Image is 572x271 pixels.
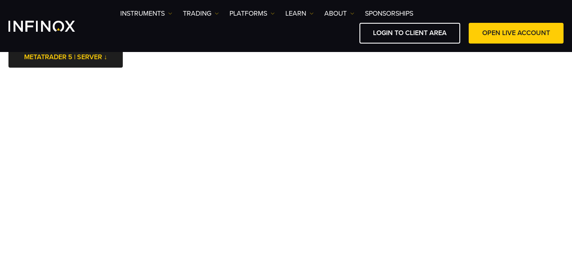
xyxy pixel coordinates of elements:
[183,8,219,19] a: TRADING
[8,21,95,32] a: INFINOX Logo
[324,8,354,19] a: ABOUT
[469,23,564,44] a: OPEN LIVE ACCOUNT
[285,8,314,19] a: Learn
[359,23,460,44] a: LOGIN TO CLIENT AREA
[365,8,413,19] a: SPONSORSHIPS
[229,8,275,19] a: PLATFORMS
[8,47,123,68] a: METATRADER 5 | SERVER ↓
[120,8,172,19] a: Instruments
